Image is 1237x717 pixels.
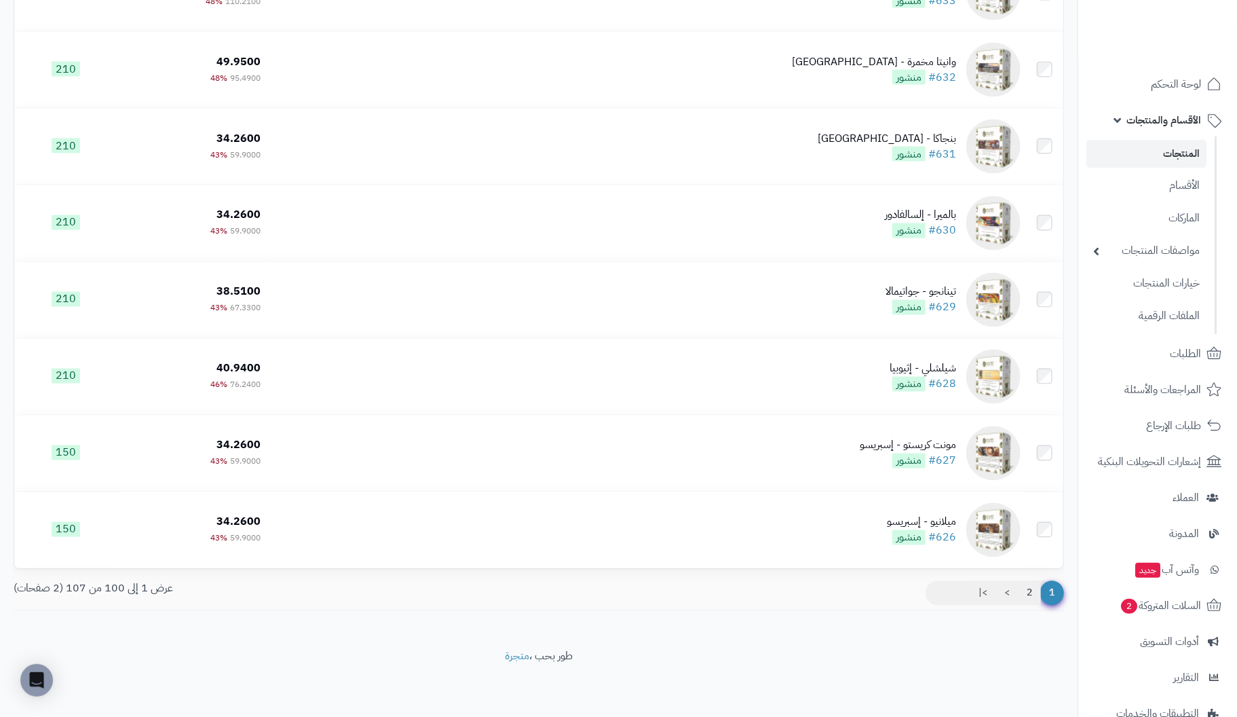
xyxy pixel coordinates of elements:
[1086,171,1206,200] a: الأقسام
[1086,269,1206,298] a: خيارات المنتجات
[1086,589,1229,622] a: السلات المتروكة2
[1146,416,1201,435] span: طلبات الإرجاع
[928,299,956,316] a: #629
[1173,488,1199,507] span: العملاء
[885,208,956,223] div: بالميرا - إلسالفادور
[1086,140,1206,168] a: المنتجات
[216,514,261,530] span: 34.2600
[966,426,1021,481] img: مونت كريستو - إسبريسو
[230,302,261,314] span: 67.3300
[210,302,227,314] span: 43%
[1120,596,1201,615] span: السلات المتروكة
[52,445,80,460] span: 150
[52,215,80,230] span: 210
[1086,661,1229,694] a: التقارير
[1086,517,1229,550] a: المدونة
[1098,452,1201,471] span: إشعارات التحويلات البنكية
[1086,373,1229,406] a: المراجعات والأسئلة
[210,149,227,161] span: 43%
[52,369,80,384] span: 210
[892,377,926,392] span: منشور
[230,72,261,84] span: 95.4900
[1086,481,1229,514] a: العملاء
[210,72,227,84] span: 48%
[1126,111,1201,130] span: الأقسام والمنتجات
[216,361,261,377] span: 40.9400
[230,456,261,468] span: 59.9000
[3,581,539,597] div: عرض 1 إلى 100 من 107 (2 صفحات)
[1040,581,1064,606] span: 1
[860,438,956,454] div: مونت كريستو - إسبريسو
[230,532,261,545] span: 59.9000
[1018,581,1041,606] a: 2
[20,664,53,697] div: Open Intercom Messenger
[928,453,956,469] a: #627
[928,223,956,239] a: #630
[230,379,261,391] span: 76.2400
[1140,632,1199,651] span: أدوات التسويق
[966,119,1021,174] img: بنجاكا - يوغندا
[966,503,1021,557] img: ميلانيو - إسبريسو
[892,223,926,238] span: منشور
[1135,563,1160,578] span: جديد
[52,522,80,537] span: 150
[892,530,926,545] span: منشور
[216,284,261,300] span: 38.5100
[216,207,261,223] span: 34.2600
[970,581,996,606] a: >|
[928,69,956,86] a: #632
[1086,301,1206,331] a: الملفات الرقمية
[890,361,956,377] div: شيلشلي - إثيوبيا
[928,376,956,392] a: #628
[1086,625,1229,658] a: أدوات التسويق
[210,532,227,545] span: 43%
[216,130,261,147] span: 34.2600
[792,54,956,70] div: وانيتا مخمرة - [GEOGRAPHIC_DATA]
[966,43,1021,97] img: وانيتا مخمرة - إندونيسيا
[1086,236,1206,265] a: مواصفات المنتجات
[1124,380,1201,399] span: المراجعات والأسئلة
[1086,409,1229,442] a: طلبات الإرجاع
[886,284,956,300] div: تينانجو - جواتيمالا
[892,70,926,85] span: منشور
[52,292,80,307] span: 210
[505,648,529,665] a: متجرة
[995,581,1019,606] a: >
[210,225,227,238] span: 43%
[1173,668,1199,687] span: التقارير
[1145,24,1224,52] img: logo-2.png
[818,131,956,147] div: بنجاكا - [GEOGRAPHIC_DATA]
[1086,337,1229,370] a: الطلبات
[216,54,261,70] span: 49.9500
[216,437,261,454] span: 34.2600
[1151,75,1201,94] span: لوحة التحكم
[210,456,227,468] span: 43%
[230,225,261,238] span: 59.9000
[52,62,80,77] span: 210
[1170,344,1201,363] span: الطلبات
[1086,553,1229,586] a: وآتس آبجديد
[966,350,1021,404] img: شيلشلي - إثيوبيا
[230,149,261,161] span: 59.9000
[892,300,926,315] span: منشور
[1086,445,1229,478] a: إشعارات التحويلات البنكية
[966,273,1021,327] img: تينانجو - جواتيمالا
[887,515,956,530] div: ميلانيو - إسبريسو
[892,147,926,162] span: منشور
[892,454,926,468] span: منشور
[1120,598,1138,614] span: 2
[52,139,80,153] span: 210
[966,196,1021,251] img: بالميرا - إلسالفادور
[210,379,227,391] span: 46%
[1134,560,1199,579] span: وآتس آب
[1086,68,1229,100] a: لوحة التحكم
[928,530,956,546] a: #626
[1086,204,1206,233] a: الماركات
[1169,524,1199,543] span: المدونة
[928,146,956,162] a: #631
